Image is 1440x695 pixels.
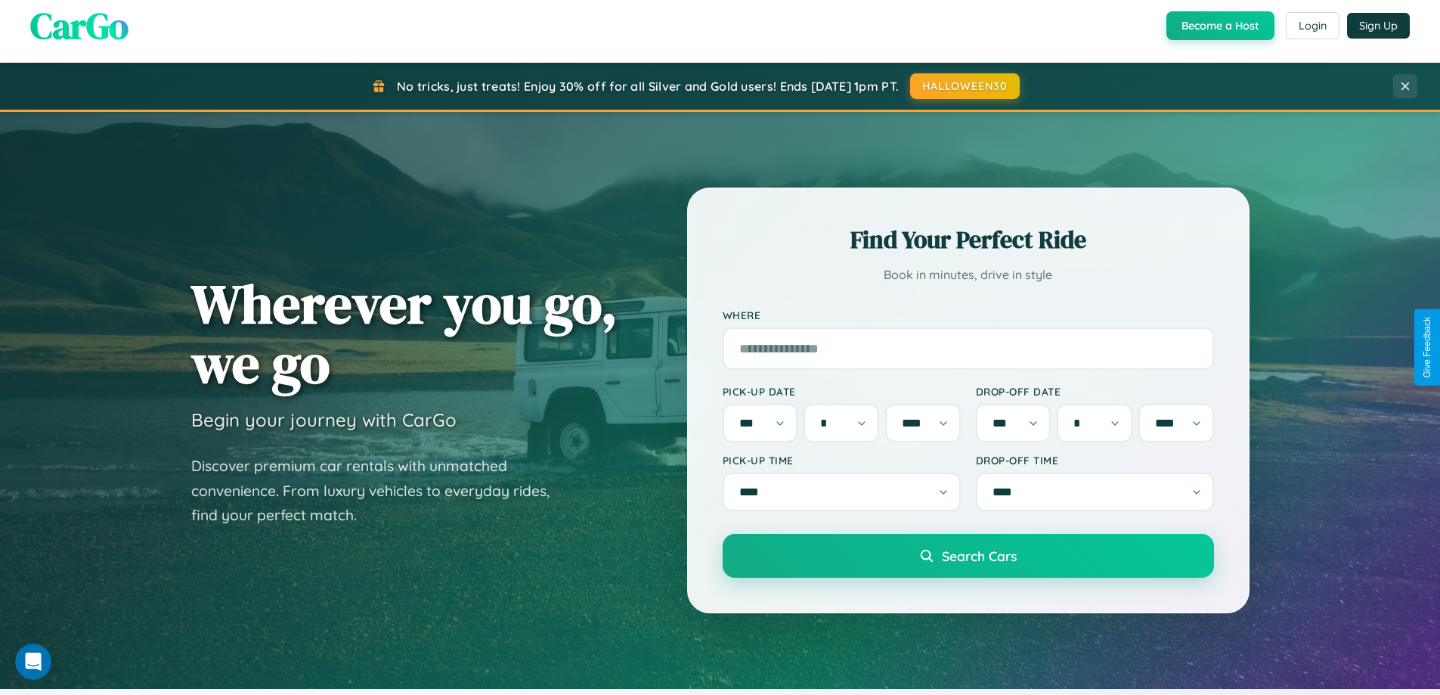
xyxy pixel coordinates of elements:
button: Login [1286,12,1339,39]
button: Sign Up [1347,13,1410,39]
button: Search Cars [723,534,1214,578]
button: Become a Host [1166,11,1274,40]
label: Drop-off Date [976,385,1214,398]
p: Discover premium car rentals with unmatched convenience. From luxury vehicles to everyday rides, ... [191,454,569,528]
div: Give Feedback [1422,317,1432,378]
h2: Find Your Perfect Ride [723,223,1214,256]
label: Pick-up Date [723,385,961,398]
button: HALLOWEEN30 [910,73,1020,99]
h3: Begin your journey with CarGo [191,408,457,431]
span: Search Cars [942,548,1017,564]
label: Where [723,309,1214,321]
label: Pick-up Time [723,454,961,467]
span: No tricks, just treats! Enjoy 30% off for all Silver and Gold users! Ends [DATE] 1pm PT. [397,79,899,94]
p: Book in minutes, drive in style [723,264,1214,286]
span: CarGo [30,1,129,51]
iframe: Intercom live chat [15,644,51,680]
label: Drop-off Time [976,454,1214,467]
h1: Wherever you go, we go [191,274,618,393]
